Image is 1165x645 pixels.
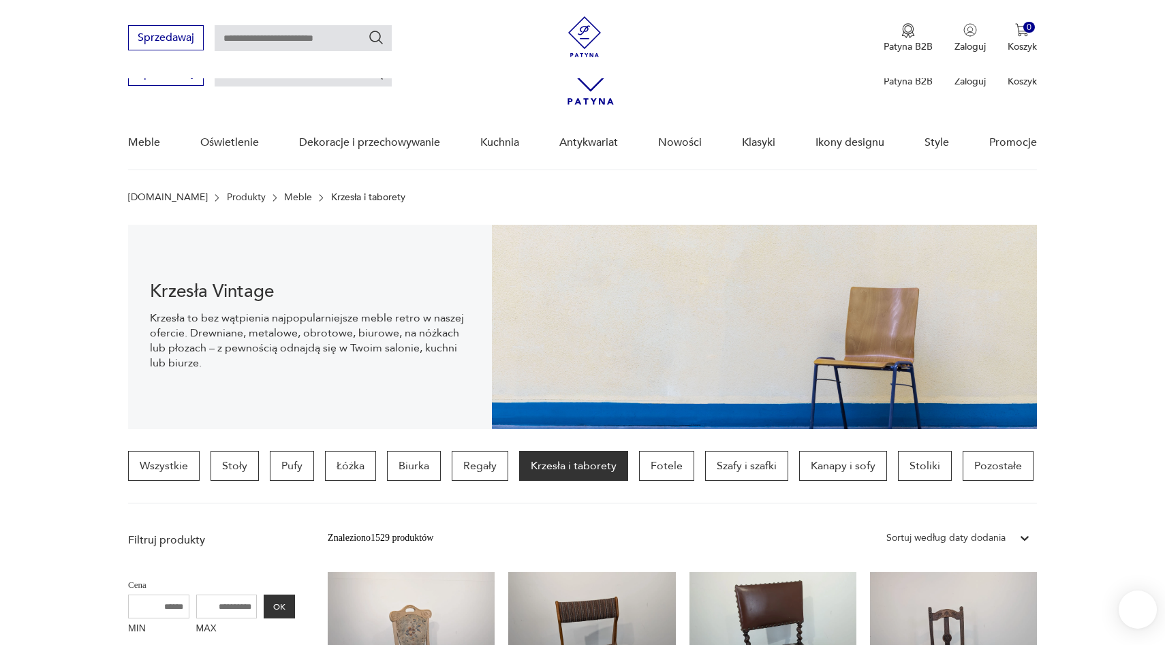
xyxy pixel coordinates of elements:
[884,23,933,53] a: Ikona medaluPatyna B2B
[884,75,933,88] p: Patyna B2B
[128,69,204,79] a: Sprzedawaj
[150,311,470,371] p: Krzesła to bez wątpienia najpopularniejsze meble retro w naszej ofercie. Drewniane, metalowe, obr...
[1119,591,1157,629] iframe: Smartsupp widget button
[128,34,204,44] a: Sprzedawaj
[884,23,933,53] button: Patyna B2B
[705,451,788,481] a: Szafy i szafki
[989,116,1037,169] a: Promocje
[299,116,440,169] a: Dekoracje i przechowywanie
[492,225,1037,429] img: bc88ca9a7f9d98aff7d4658ec262dcea.jpg
[1023,22,1035,33] div: 0
[128,533,295,548] p: Filtruj produkty
[128,116,160,169] a: Meble
[452,451,508,481] a: Regały
[270,451,314,481] a: Pufy
[331,192,405,203] p: Krzesła i taborety
[898,451,952,481] a: Stoliki
[284,192,312,203] a: Meble
[1008,23,1037,53] button: 0Koszyk
[742,116,775,169] a: Klasyki
[128,578,295,593] p: Cena
[128,192,208,203] a: [DOMAIN_NAME]
[211,451,259,481] a: Stoły
[128,25,204,50] button: Sprzedawaj
[150,283,470,300] h1: Krzesła Vintage
[325,451,376,481] a: Łóżka
[227,192,266,203] a: Produkty
[264,595,295,618] button: OK
[884,40,933,53] p: Patyna B2B
[963,451,1034,481] a: Pozostałe
[200,116,259,169] a: Oświetlenie
[901,23,915,38] img: Ikona medalu
[954,75,986,88] p: Zaloguj
[954,40,986,53] p: Zaloguj
[799,451,887,481] a: Kanapy i sofy
[128,618,189,640] label: MIN
[387,451,441,481] a: Biurka
[559,116,618,169] a: Antykwariat
[925,116,949,169] a: Style
[328,531,433,546] div: Znaleziono 1529 produktów
[196,618,258,640] label: MAX
[1015,23,1029,37] img: Ikona koszyka
[480,116,519,169] a: Kuchnia
[1008,75,1037,88] p: Koszyk
[1008,40,1037,53] p: Koszyk
[519,451,628,481] a: Krzesła i taborety
[886,531,1006,546] div: Sortuj według daty dodania
[368,29,384,46] button: Szukaj
[564,16,605,57] img: Patyna - sklep z meblami i dekoracjami vintage
[954,23,986,53] button: Zaloguj
[128,451,200,481] a: Wszystkie
[815,116,884,169] a: Ikony designu
[639,451,694,481] a: Fotele
[658,116,702,169] a: Nowości
[963,23,977,37] img: Ikonka użytkownika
